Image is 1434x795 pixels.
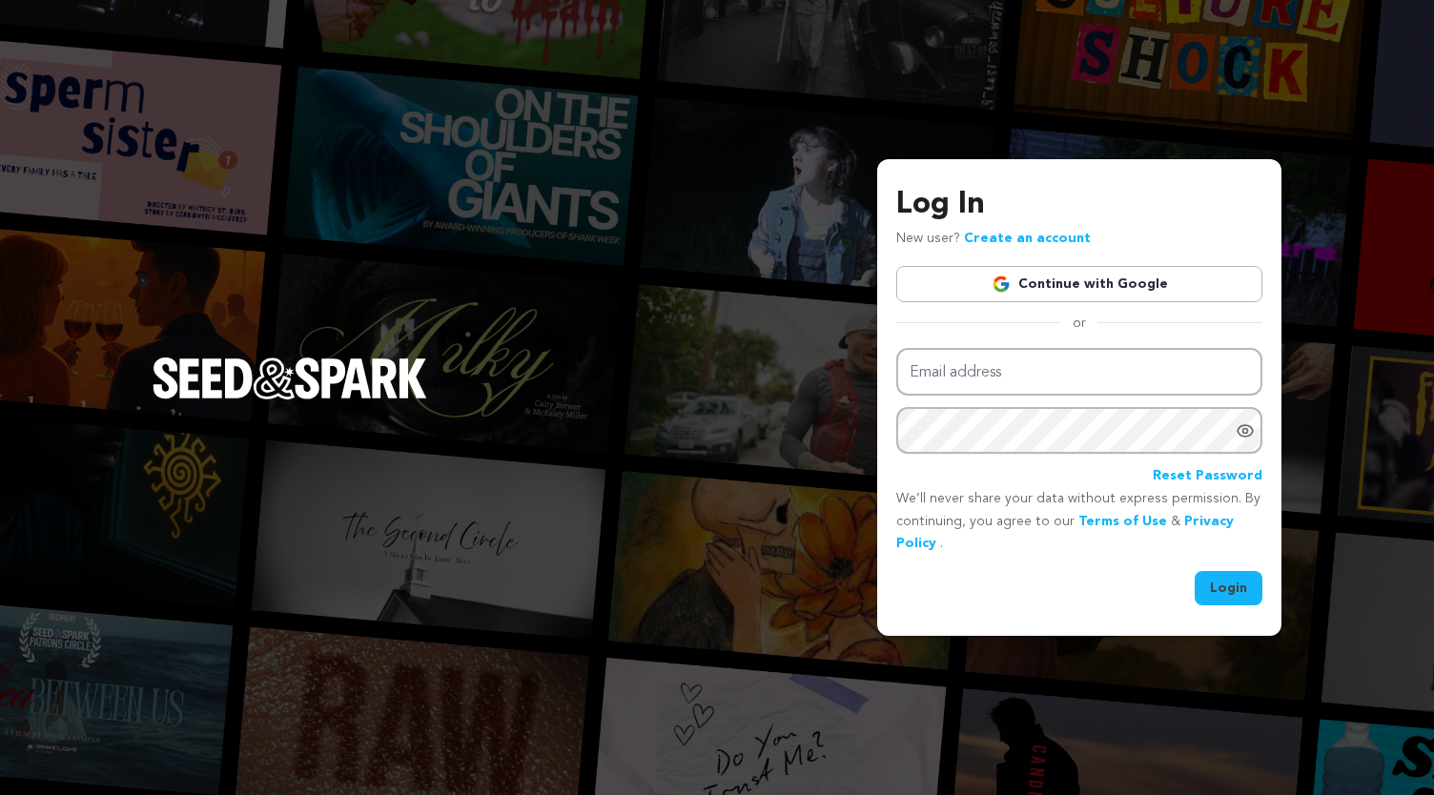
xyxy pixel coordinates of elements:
[896,182,1262,228] h3: Log In
[896,488,1262,556] p: We’ll never share your data without express permission. By continuing, you agree to our & .
[153,357,427,399] img: Seed&Spark Logo
[1078,515,1167,528] a: Terms of Use
[153,357,427,438] a: Seed&Spark Homepage
[896,348,1262,397] input: Email address
[1153,465,1262,488] a: Reset Password
[1195,571,1262,605] button: Login
[992,275,1011,294] img: Google logo
[964,232,1091,245] a: Create an account
[896,266,1262,302] a: Continue with Google
[896,228,1091,251] p: New user?
[1061,314,1097,333] span: or
[1236,421,1255,440] a: Show password as plain text. Warning: this will display your password on the screen.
